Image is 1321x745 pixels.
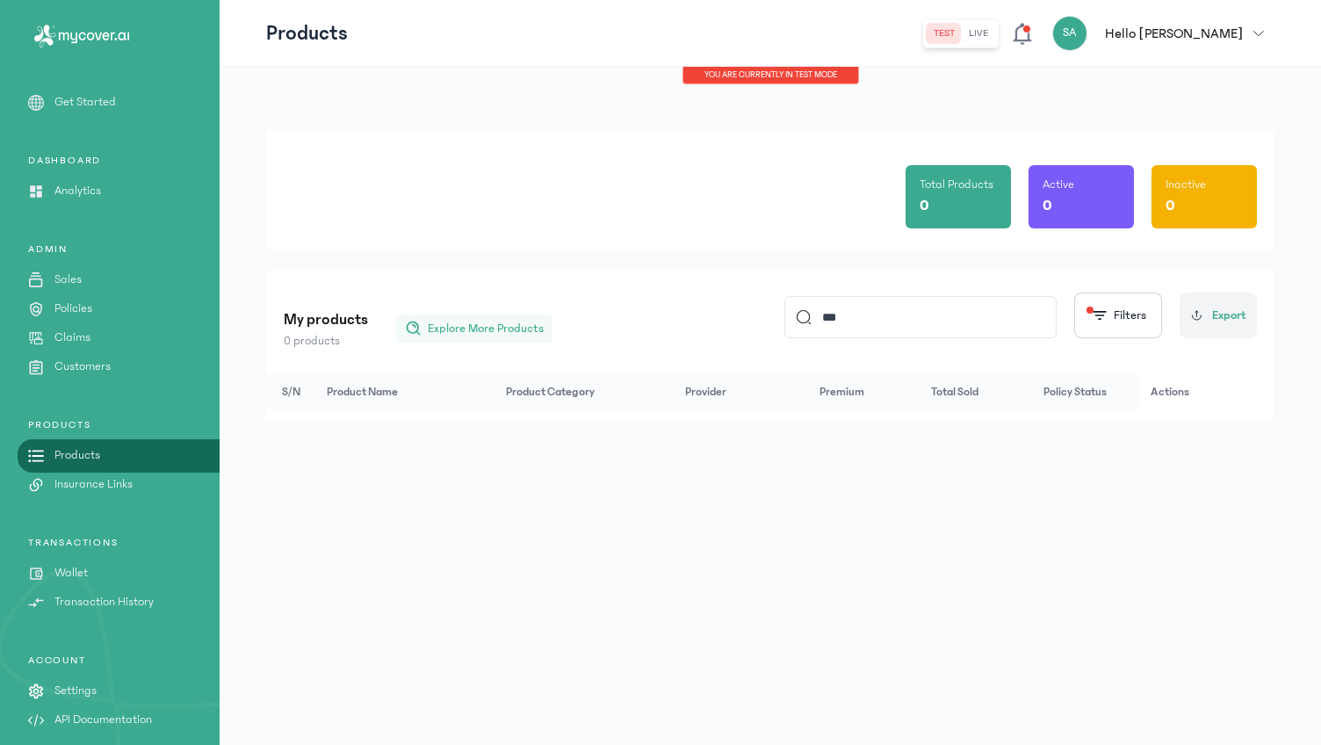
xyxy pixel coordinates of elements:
[54,682,97,700] p: Settings
[927,23,962,44] button: test
[809,374,920,409] th: Premium
[54,711,152,729] p: API Documentation
[284,307,368,332] p: My products
[428,320,544,337] span: Explore More Products
[675,374,809,409] th: Provider
[316,374,495,409] th: Product Name
[962,23,995,44] button: live
[284,332,368,350] p: 0 products
[54,446,100,465] p: Products
[1166,176,1206,193] p: Inactive
[920,374,1032,409] th: Total Sold
[54,300,92,318] p: Policies
[1180,293,1257,338] button: Export
[1043,193,1052,218] p: 0
[1212,307,1246,325] span: Export
[54,182,101,200] p: Analytics
[396,315,552,343] button: Explore More Products
[54,593,154,611] p: Transaction History
[920,193,929,218] p: 0
[54,564,88,582] p: Wallet
[1043,176,1074,193] p: Active
[1033,374,1140,409] th: Policy Status
[54,271,82,289] p: Sales
[1105,23,1243,44] p: Hello [PERSON_NAME]
[1074,293,1162,338] button: Filters
[682,67,859,84] div: You are currently in TEST MODE
[54,329,90,347] p: Claims
[266,19,348,47] p: Products
[920,176,993,193] p: Total Products
[1166,193,1175,218] p: 0
[1052,16,1087,51] div: SA
[495,374,675,409] th: Product Category
[54,93,116,112] p: Get Started
[266,374,316,409] th: S/N
[1052,16,1274,51] button: SAHello [PERSON_NAME]
[54,475,133,494] p: Insurance Links
[54,358,111,376] p: Customers
[1140,374,1274,409] th: Actions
